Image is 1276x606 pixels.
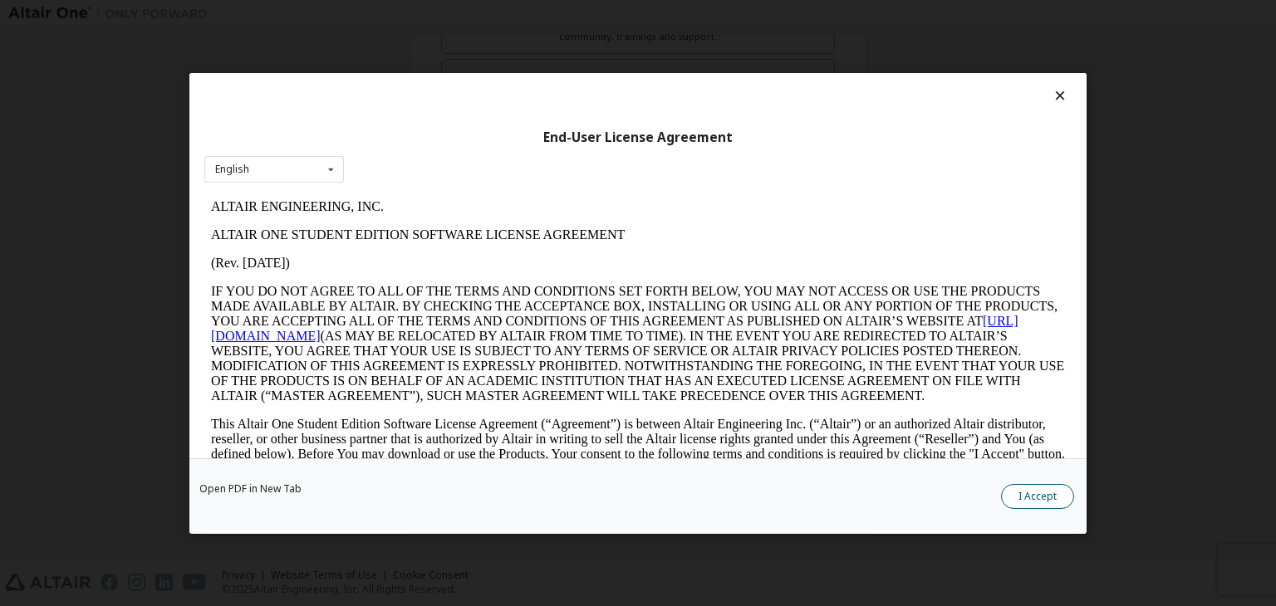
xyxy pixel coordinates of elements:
div: English [215,164,249,174]
p: (Rev. [DATE]) [7,63,861,78]
p: ALTAIR ONE STUDENT EDITION SOFTWARE LICENSE AGREEMENT [7,35,861,50]
p: IF YOU DO NOT AGREE TO ALL OF THE TERMS AND CONDITIONS SET FORTH BELOW, YOU MAY NOT ACCESS OR USE... [7,91,861,211]
a: [URL][DOMAIN_NAME] [7,121,814,150]
a: Open PDF in New Tab [199,484,302,494]
button: I Accept [1001,484,1074,509]
div: End-User License Agreement [204,129,1072,145]
p: ALTAIR ENGINEERING, INC. [7,7,861,22]
p: This Altair One Student Edition Software License Agreement (“Agreement”) is between Altair Engine... [7,224,861,284]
